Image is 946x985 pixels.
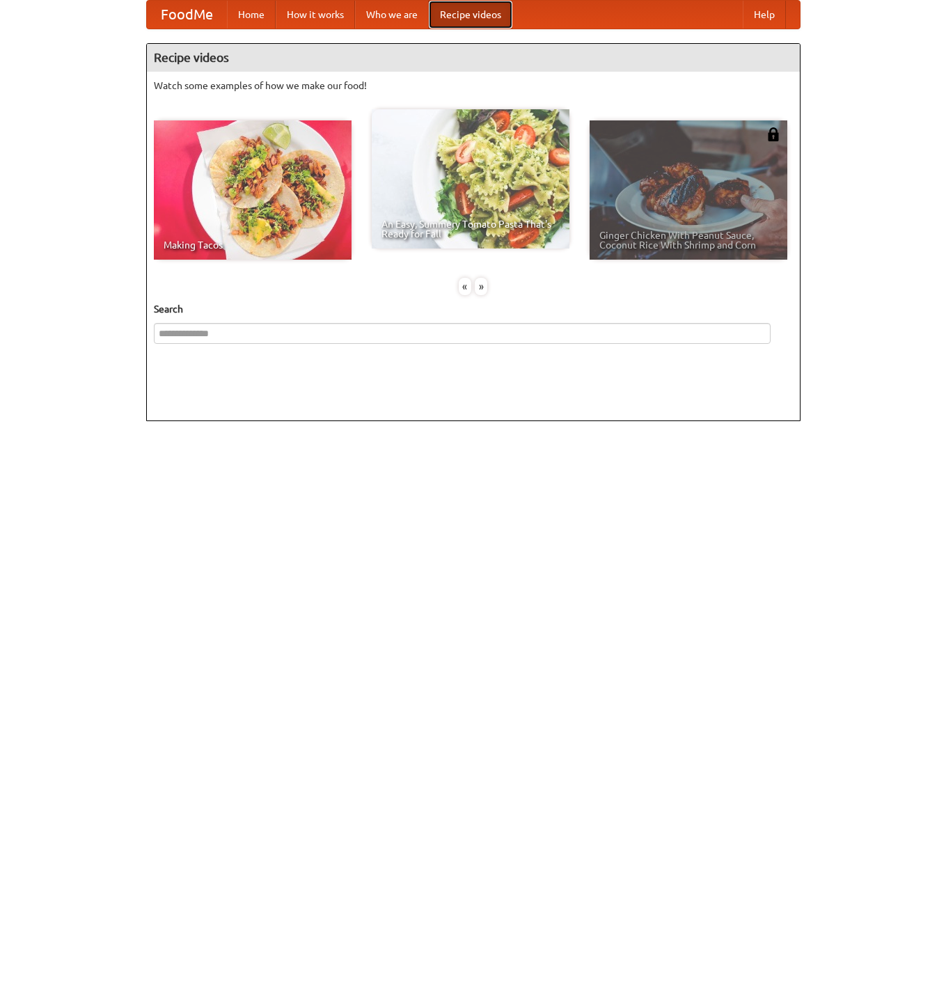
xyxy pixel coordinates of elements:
a: Help [743,1,786,29]
div: » [475,278,487,295]
h5: Search [154,302,793,316]
a: An Easy, Summery Tomato Pasta That's Ready for Fall [372,109,569,249]
a: FoodMe [147,1,227,29]
a: Home [227,1,276,29]
a: Making Tacos [154,120,352,260]
span: An Easy, Summery Tomato Pasta That's Ready for Fall [381,219,560,239]
a: How it works [276,1,355,29]
p: Watch some examples of how we make our food! [154,79,793,93]
div: « [459,278,471,295]
img: 483408.png [766,127,780,141]
span: Making Tacos [164,240,342,250]
a: Recipe videos [429,1,512,29]
a: Who we are [355,1,429,29]
h4: Recipe videos [147,44,800,72]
